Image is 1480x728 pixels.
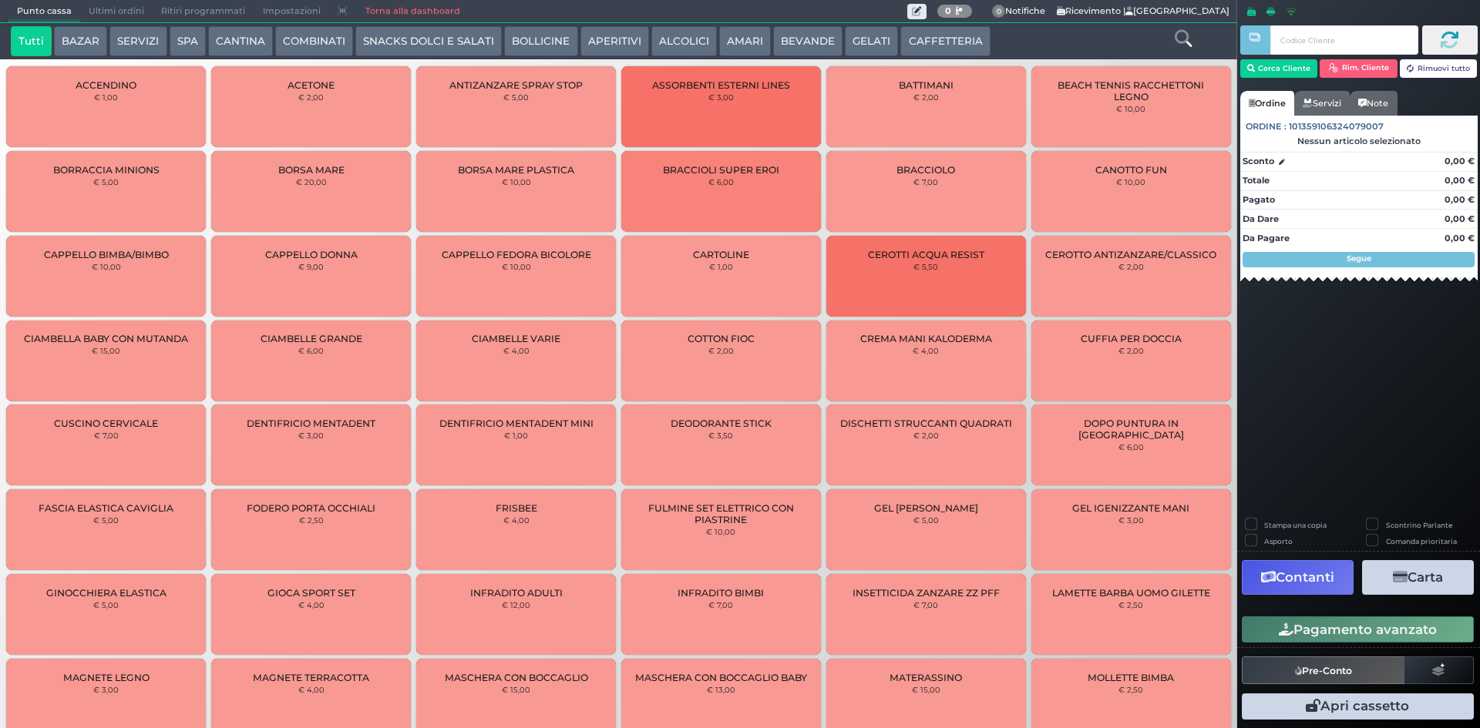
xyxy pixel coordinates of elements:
button: Pagamento avanzato [1242,616,1474,642]
span: ACETONE [288,79,335,91]
span: CARTOLINE [693,249,749,260]
button: Rimuovi tutto [1400,59,1478,78]
small: € 3,00 [708,92,734,102]
span: CAPPELLO DONNA [265,249,358,260]
small: € 2,00 [298,92,324,102]
span: DISCHETTI STRUCCANTI QUADRATI [840,418,1012,429]
button: SERVIZI [109,26,166,57]
span: BRACCIOLI SUPER EROI [663,164,779,176]
button: BAZAR [54,26,107,57]
span: CAPPELLO BIMBA/BIMBO [44,249,169,260]
div: Nessun articolo selezionato [1240,136,1478,146]
strong: Sconto [1243,155,1274,168]
strong: 0,00 € [1445,213,1475,224]
span: CUSCINO CERVICALE [54,418,158,429]
strong: 0,00 € [1445,194,1475,205]
small: € 10,00 [502,177,531,186]
span: BRACCIOLO [896,164,955,176]
button: BEVANDE [773,26,843,57]
small: € 3,50 [708,431,733,440]
span: MAGNETE LEGNO [63,672,150,683]
button: BOLLICINE [504,26,577,57]
span: DOPO PUNTURA IN [GEOGRAPHIC_DATA] [1044,418,1217,441]
strong: Pagato [1243,194,1275,205]
span: CEROTTI ACQUA RESIST [868,249,984,260]
span: FULMINE SET ELETTRICO CON PIASTRINE [634,502,808,525]
span: ACCENDINO [76,79,136,91]
small: € 2,00 [708,346,734,355]
span: GEL [PERSON_NAME] [874,502,978,514]
button: Carta [1362,560,1474,595]
span: Ordine : [1246,120,1287,133]
strong: 0,00 € [1445,175,1475,186]
button: CANTINA [208,26,273,57]
small: € 15,00 [92,346,120,355]
small: € 7,00 [913,600,938,609]
small: € 4,00 [503,515,530,525]
small: € 2,50 [1118,600,1143,609]
span: GEL IGENIZZANTE MANI [1072,502,1189,514]
small: € 3,00 [1118,515,1144,525]
button: CAFFETTERIA [900,26,990,57]
span: CUFFIA PER DOCCIA [1081,333,1182,344]
span: Punto cassa [8,1,80,22]
span: FASCIA ELASTICA CAVIGLIA [39,502,173,514]
span: ASSORBENTI ESTERNI LINES [652,79,790,91]
strong: 0,00 € [1445,233,1475,243]
button: Pre-Conto [1242,656,1405,684]
small: € 6,00 [298,346,324,355]
button: Contanti [1242,560,1354,595]
span: MAGNETE TERRACOTTA [253,672,369,683]
span: DEODORANTE STICK [671,418,772,429]
span: GIOCA SPORT SET [267,587,355,599]
small: € 6,00 [708,177,734,186]
small: € 1,00 [94,92,118,102]
span: FRISBEE [496,502,537,514]
small: € 5,00 [913,515,939,525]
b: 0 [945,5,951,16]
small: € 15,00 [912,685,940,694]
span: CEROTTO ANTIZANZARE/CLASSICO [1045,249,1216,260]
small: € 5,50 [913,262,938,271]
small: € 7,00 [913,177,938,186]
span: BATTIMANI [899,79,954,91]
small: € 6,00 [1118,442,1144,451]
button: Tutti [11,26,52,57]
span: MASCHERA CON BOCCAGLIO BABY [635,672,807,683]
label: Asporto [1264,536,1293,546]
a: Servizi [1294,91,1350,116]
small: € 12,00 [502,600,530,609]
small: € 3,00 [93,685,119,694]
button: Apri cassetto [1242,693,1474,720]
small: € 13,00 [707,685,735,694]
small: € 10,00 [92,262,121,271]
small: € 5,00 [93,515,119,525]
button: APERITIVI [580,26,649,57]
span: Ritiri programmati [153,1,254,22]
strong: Da Dare [1243,213,1279,224]
span: INFRADITO ADULTI [470,587,563,599]
small: € 20,00 [296,177,327,186]
span: DENTIFRICIO MENTADENT MINI [439,418,594,429]
span: CIAMBELLE GRANDE [261,333,362,344]
input: Codice Cliente [1270,25,1418,55]
small: € 10,00 [502,262,531,271]
strong: Totale [1243,175,1270,186]
small: € 2,00 [913,92,939,102]
small: € 10,00 [1116,177,1145,186]
button: Cerca Cliente [1240,59,1318,78]
small: € 2,50 [1118,685,1143,694]
button: ALCOLICI [651,26,717,57]
span: BEACH TENNIS RACCHETTONI LEGNO [1044,79,1217,102]
a: Note [1350,91,1397,116]
small: € 9,00 [298,262,324,271]
span: Impostazioni [254,1,329,22]
span: FODERO PORTA OCCHIALI [247,502,375,514]
span: 101359106324079007 [1289,120,1384,133]
label: Stampa una copia [1264,520,1327,530]
small: € 7,00 [708,600,733,609]
a: Ordine [1240,91,1294,116]
small: € 5,00 [503,92,529,102]
button: COMBINATI [275,26,353,57]
small: € 10,00 [1116,104,1145,113]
